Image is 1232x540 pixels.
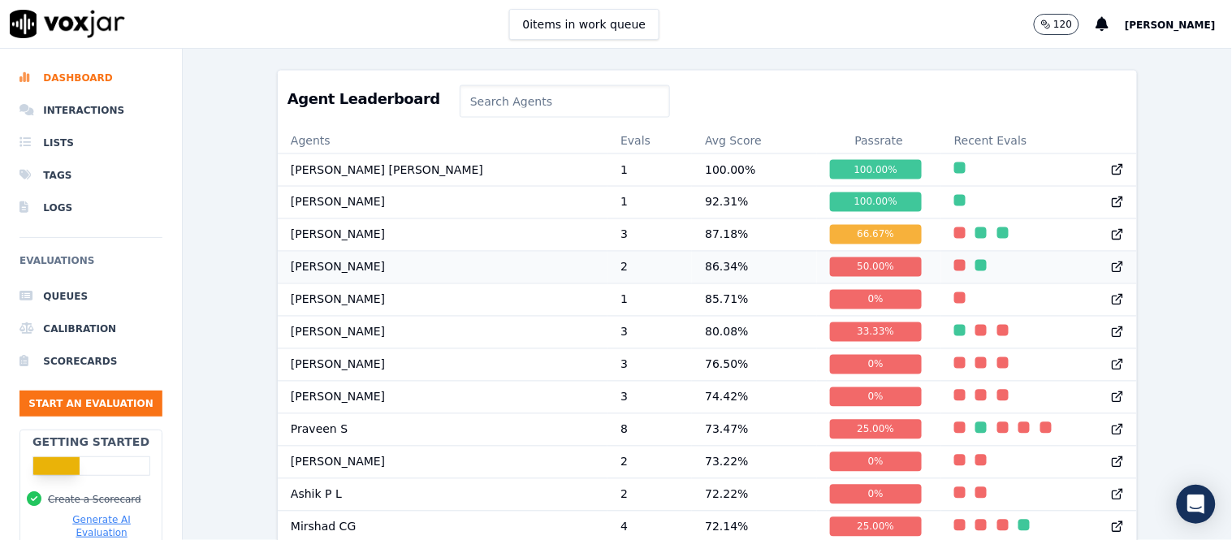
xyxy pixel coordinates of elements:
[607,381,692,413] td: 3
[32,434,149,450] h2: Getting Started
[692,127,816,153] th: Avg Score
[607,127,692,153] th: Evals
[607,413,692,446] td: 8
[278,478,607,511] td: Ashik P L
[460,85,670,118] input: Search Agents
[692,251,816,283] td: 86.34 %
[941,127,1137,153] th: Recent Evals
[278,186,607,218] td: [PERSON_NAME]
[19,280,162,313] a: Queues
[48,513,155,539] button: Generate AI Evaluation
[830,452,922,472] div: 0 %
[830,322,922,342] div: 33.33 %
[19,345,162,378] a: Scorecards
[278,153,607,186] td: [PERSON_NAME] [PERSON_NAME]
[1177,485,1216,524] div: Open Intercom Messenger
[692,283,816,316] td: 85.71 %
[19,251,162,280] h6: Evaluations
[830,160,922,179] div: 100.00 %
[278,446,607,478] td: [PERSON_NAME]
[607,186,692,218] td: 1
[830,485,922,504] div: 0 %
[10,10,125,38] img: voxjar logo
[607,316,692,348] td: 3
[830,517,922,537] div: 25.00 %
[1125,15,1232,34] button: [PERSON_NAME]
[1125,19,1216,31] span: [PERSON_NAME]
[692,413,816,446] td: 73.47 %
[692,446,816,478] td: 73.22 %
[19,192,162,224] a: Logs
[692,218,816,251] td: 87.18 %
[278,251,607,283] td: [PERSON_NAME]
[19,127,162,159] a: Lists
[287,92,440,106] h3: Agent Leaderboard
[19,159,162,192] a: Tags
[692,153,816,186] td: 100.00 %
[830,387,922,407] div: 0 %
[830,420,922,439] div: 25.00 %
[607,153,692,186] td: 1
[19,62,162,94] a: Dashboard
[692,316,816,348] td: 80.08 %
[19,94,162,127] a: Interactions
[1034,14,1080,35] button: 120
[607,218,692,251] td: 3
[607,478,692,511] td: 2
[692,186,816,218] td: 92.31 %
[1034,14,1096,35] button: 120
[509,9,660,40] button: 0items in work queue
[19,391,162,417] button: Start an Evaluation
[278,413,607,446] td: Praveen S
[278,348,607,381] td: [PERSON_NAME]
[278,381,607,413] td: [PERSON_NAME]
[830,355,922,374] div: 0 %
[692,478,816,511] td: 72.22 %
[830,257,922,277] div: 50.00 %
[830,290,922,309] div: 0 %
[19,313,162,345] a: Calibration
[278,218,607,251] td: [PERSON_NAME]
[48,493,141,506] button: Create a Scorecard
[278,316,607,348] td: [PERSON_NAME]
[607,446,692,478] td: 2
[278,127,607,153] th: Agents
[607,283,692,316] td: 1
[692,348,816,381] td: 76.50 %
[278,283,607,316] td: [PERSON_NAME]
[817,127,941,153] th: Passrate
[830,192,922,212] div: 100.00 %
[830,225,922,244] div: 66.67 %
[1054,18,1073,31] p: 120
[692,381,816,413] td: 74.42 %
[607,348,692,381] td: 3
[607,251,692,283] td: 2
